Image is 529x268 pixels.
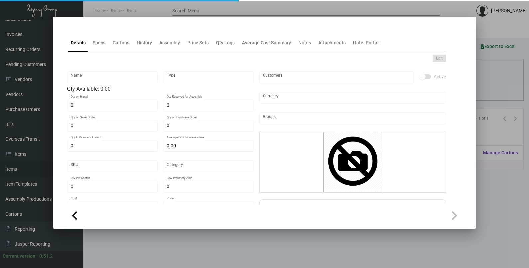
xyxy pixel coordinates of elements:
[113,39,129,46] div: Cartons
[67,85,254,93] div: Qty Available: 0.00
[298,39,311,46] div: Notes
[159,39,180,46] div: Assembly
[137,39,152,46] div: History
[353,39,379,46] div: Hotel Portal
[436,56,443,61] span: Edit
[93,39,105,46] div: Specs
[216,39,235,46] div: Qty Logs
[434,73,446,81] span: Active
[39,253,53,260] div: 0.51.2
[3,253,37,260] div: Current version:
[433,55,446,62] button: Edit
[242,39,291,46] div: Average Cost Summary
[263,116,443,121] input: Add new..
[187,39,209,46] div: Price Sets
[318,39,346,46] div: Attachments
[263,75,410,80] input: Add new..
[71,39,86,46] div: Details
